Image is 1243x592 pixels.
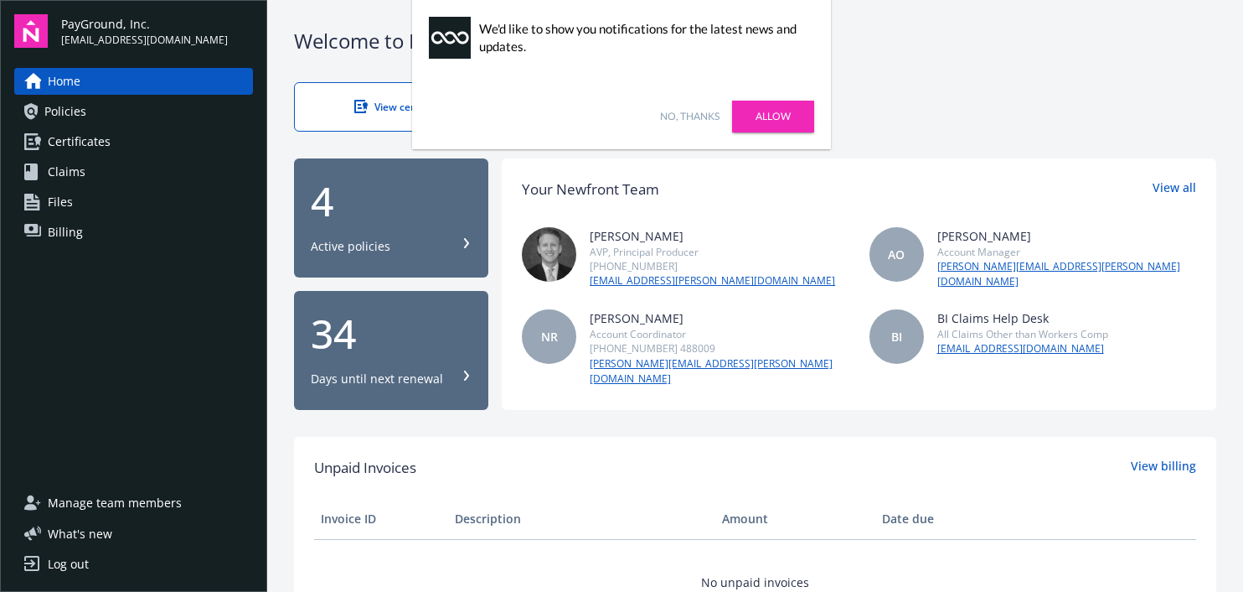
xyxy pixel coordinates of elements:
[328,100,480,114] div: View certificates
[14,525,139,543] button: What's new
[888,246,905,263] span: AO
[875,499,1009,539] th: Date due
[48,219,83,246] span: Billing
[48,551,89,578] div: Log out
[14,68,253,95] a: Home
[311,238,390,255] div: Active policies
[311,181,472,221] div: 4
[522,179,659,200] div: Your Newfront Team
[937,341,1108,356] a: [EMAIL_ADDRESS][DOMAIN_NAME]
[14,189,253,216] a: Files
[294,27,1216,55] div: Welcome to Navigator
[14,98,253,125] a: Policies
[937,327,1108,341] div: All Claims Other than Workers Comp
[48,525,112,543] span: What ' s new
[937,259,1196,289] a: [PERSON_NAME][EMAIL_ADDRESS][PERSON_NAME][DOMAIN_NAME]
[14,158,253,185] a: Claims
[590,227,835,245] div: [PERSON_NAME]
[590,309,848,327] div: [PERSON_NAME]
[48,68,80,95] span: Home
[479,20,806,55] div: We'd like to show you notifications for the latest news and updates.
[294,158,488,278] button: 4Active policies
[715,499,875,539] th: Amount
[61,33,228,48] span: [EMAIL_ADDRESS][DOMAIN_NAME]
[14,490,253,517] a: Manage team members
[448,499,715,539] th: Description
[891,328,902,345] span: BI
[590,356,848,387] a: [PERSON_NAME][EMAIL_ADDRESS][PERSON_NAME][DOMAIN_NAME]
[1131,457,1196,479] a: View billing
[590,259,835,273] div: [PHONE_NUMBER]
[44,98,86,125] span: Policies
[311,314,472,354] div: 34
[590,327,848,341] div: Account Coordinator
[522,227,576,282] img: photo
[541,328,558,345] span: NR
[937,309,1108,327] div: BI Claims Help Desk
[14,219,253,246] a: Billing
[48,158,85,185] span: Claims
[14,128,253,155] a: Certificates
[314,457,416,479] span: Unpaid Invoices
[660,109,719,124] a: No, thanks
[311,371,443,387] div: Days until next renewal
[1153,179,1196,200] a: View all
[294,291,488,410] button: 34Days until next renewal
[294,82,514,132] a: View certificates
[48,189,73,216] span: Files
[61,15,228,33] span: PayGround, Inc.
[937,227,1196,245] div: [PERSON_NAME]
[314,499,448,539] th: Invoice ID
[590,273,835,288] a: [EMAIL_ADDRESS][PERSON_NAME][DOMAIN_NAME]
[937,245,1196,259] div: Account Manager
[732,101,814,132] a: Allow
[590,245,835,259] div: AVP, Principal Producer
[590,341,848,356] div: [PHONE_NUMBER] 488009
[48,490,182,517] span: Manage team members
[61,14,253,48] button: PayGround, Inc.[EMAIL_ADDRESS][DOMAIN_NAME]
[48,128,111,155] span: Certificates
[14,14,48,48] img: navigator-logo.svg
